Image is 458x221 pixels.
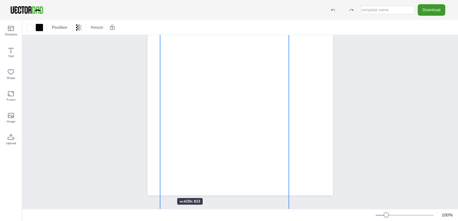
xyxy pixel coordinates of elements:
span: Upload [6,141,16,146]
img: VectorDad-1.png [10,5,44,15]
div: w: 425 h: 823 [177,198,203,205]
div: 100 % [440,212,454,218]
button: Resize [88,23,106,32]
span: Text [8,54,14,59]
button: Download [418,4,445,15]
span: Image [7,119,15,124]
span: Shape [7,76,15,80]
input: template name [360,6,415,14]
span: Template [5,32,17,37]
span: Frame [7,97,15,102]
span: Position [51,24,68,30]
